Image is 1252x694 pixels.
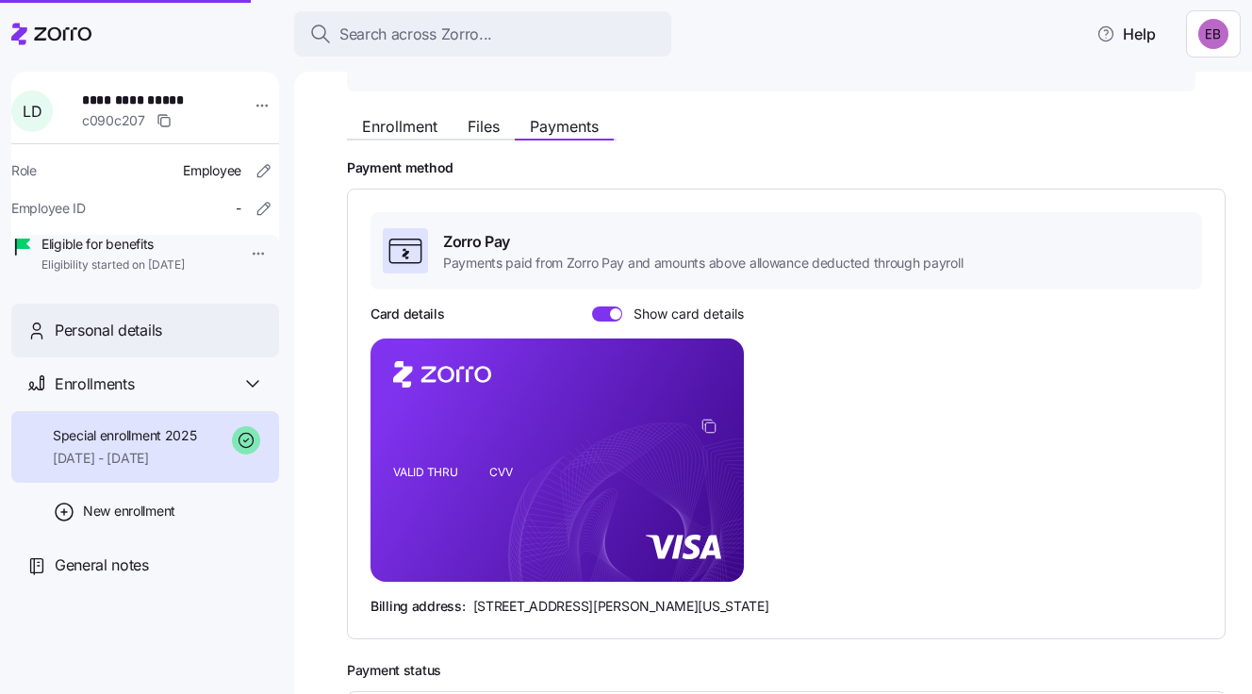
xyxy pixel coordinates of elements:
[11,161,37,180] span: Role
[82,111,145,130] span: c090c207
[55,319,162,342] span: Personal details
[53,449,197,468] span: [DATE] - [DATE]
[489,465,513,479] tspan: CVV
[55,554,149,577] span: General notes
[41,235,185,254] span: Eligible for benefits
[473,597,769,616] span: [STREET_ADDRESS][PERSON_NAME][US_STATE]
[530,119,599,134] span: Payments
[55,372,134,396] span: Enrollments
[371,305,445,323] h3: Card details
[1198,19,1228,49] img: e893a1d701ecdfe11b8faa3453cd5ce7
[11,199,86,218] span: Employee ID
[236,199,241,218] span: -
[700,418,717,435] button: copy-to-clipboard
[622,306,744,322] span: Show card details
[1081,15,1171,53] button: Help
[443,230,963,254] span: Zorro Pay
[347,662,1226,680] h2: Payment status
[41,257,185,273] span: Eligibility started on [DATE]
[347,159,1226,177] h2: Payment method
[362,119,437,134] span: Enrollment
[371,597,466,616] span: Billing address:
[183,161,241,180] span: Employee
[53,426,197,445] span: Special enrollment 2025
[294,11,671,57] button: Search across Zorro...
[393,465,458,479] tspan: VALID THRU
[23,104,41,119] span: L D
[443,254,963,273] span: Payments paid from Zorro Pay and amounts above allowance deducted through payroll
[468,119,500,134] span: Files
[83,502,175,520] span: New enrollment
[1096,23,1156,45] span: Help
[339,23,492,46] span: Search across Zorro...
